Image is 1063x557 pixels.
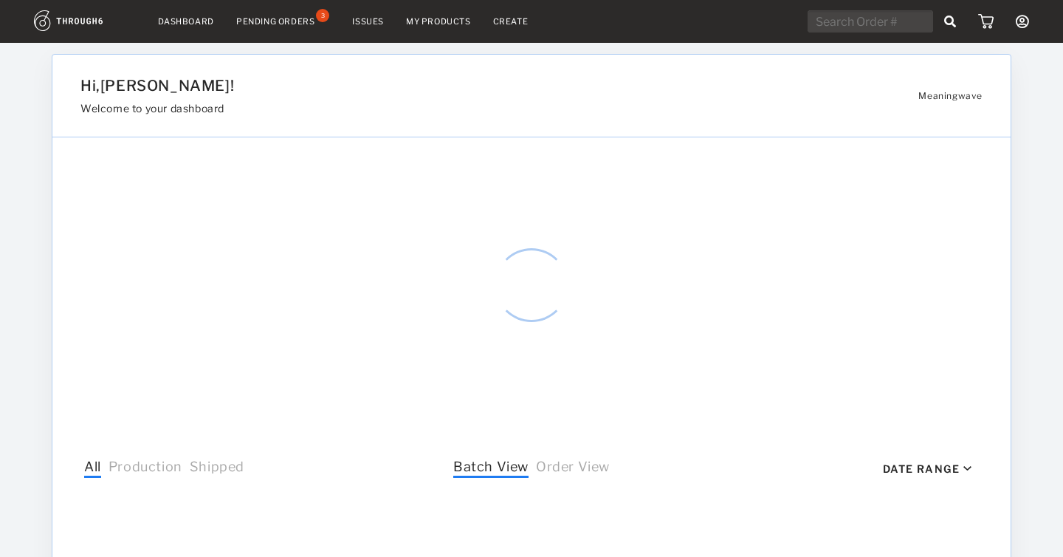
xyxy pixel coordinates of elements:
[978,14,994,29] img: icon_cart.dab5cea1.svg
[236,15,330,28] a: Pending Orders3
[453,459,529,478] span: Batch View
[963,466,971,471] img: icon_caret_down_black.69fb8af9.svg
[109,459,182,478] span: Production
[406,16,471,27] a: My Products
[80,102,830,115] h3: Welcome to your dashboard
[536,459,610,478] span: Order View
[84,459,101,478] span: All
[808,10,933,33] input: Search Order #
[493,16,529,27] a: Create
[236,16,314,27] div: Pending Orders
[918,90,983,101] span: Meaningwave
[80,77,830,95] h1: Hi, [PERSON_NAME] !
[883,462,960,475] div: Date Range
[190,459,244,478] span: Shipped
[158,16,214,27] a: Dashboard
[34,10,136,31] img: logo.1c10ca64.svg
[352,16,384,27] a: Issues
[316,9,329,22] div: 3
